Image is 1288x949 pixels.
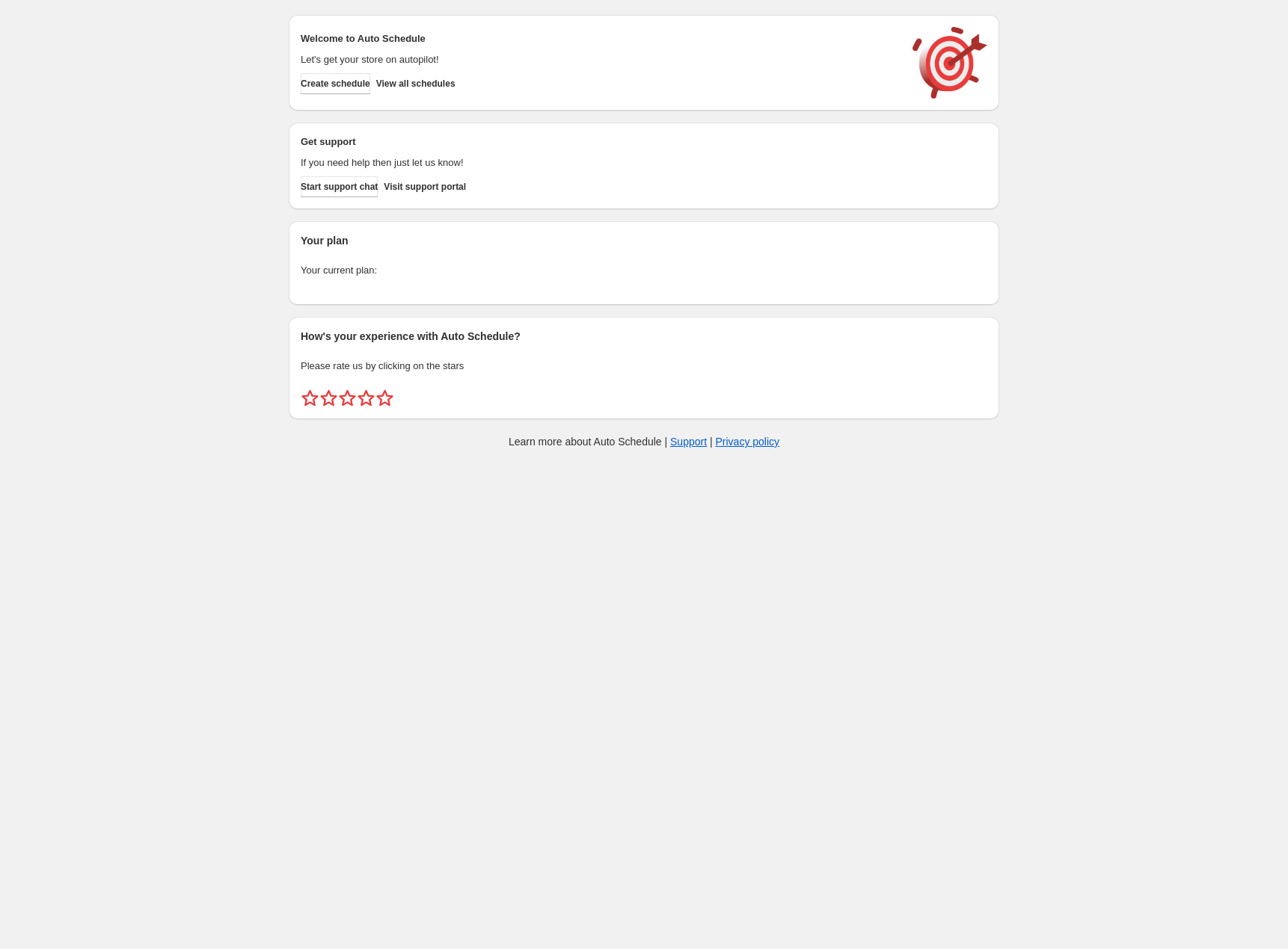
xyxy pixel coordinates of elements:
button: View all schedules [376,73,456,94]
p: Your current plan: [301,263,987,278]
h2: How's your experience with Auto Schedule? [301,329,987,344]
button: Create schedule [301,73,370,94]
a: Visit support portal [384,176,466,197]
h2: Welcome to Auto Schedule [301,31,898,46]
p: Let's get your store on autopilot! [301,52,898,67]
span: View all schedules [376,78,456,90]
a: Start support chat [301,176,378,197]
span: Visit support portal [384,181,466,193]
p: Learn more about Auto Schedule | | [509,434,779,449]
a: Privacy policy [716,436,780,448]
p: Please rate us by clicking on the stars [301,359,987,374]
h2: Get support [301,135,898,149]
h2: Your plan [301,233,987,248]
span: Create schedule [301,78,370,90]
a: Support [670,436,707,448]
span: Start support chat [301,181,378,193]
p: If you need help then just let us know! [301,155,898,170]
